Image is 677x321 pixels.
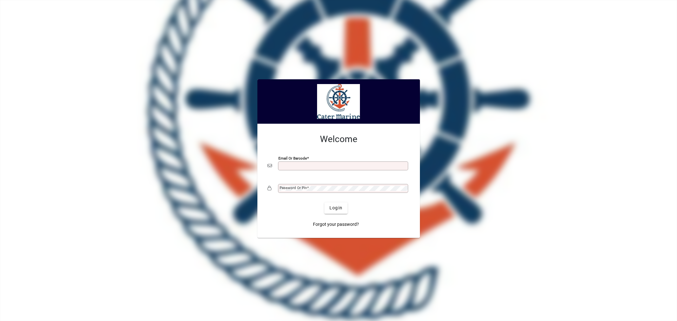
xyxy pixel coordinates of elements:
[280,186,307,190] mat-label: Password or Pin
[324,202,348,214] button: Login
[278,156,307,160] mat-label: Email or Barcode
[313,221,359,228] span: Forgot your password?
[329,205,342,211] span: Login
[268,134,410,145] h2: Welcome
[310,219,362,230] a: Forgot your password?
